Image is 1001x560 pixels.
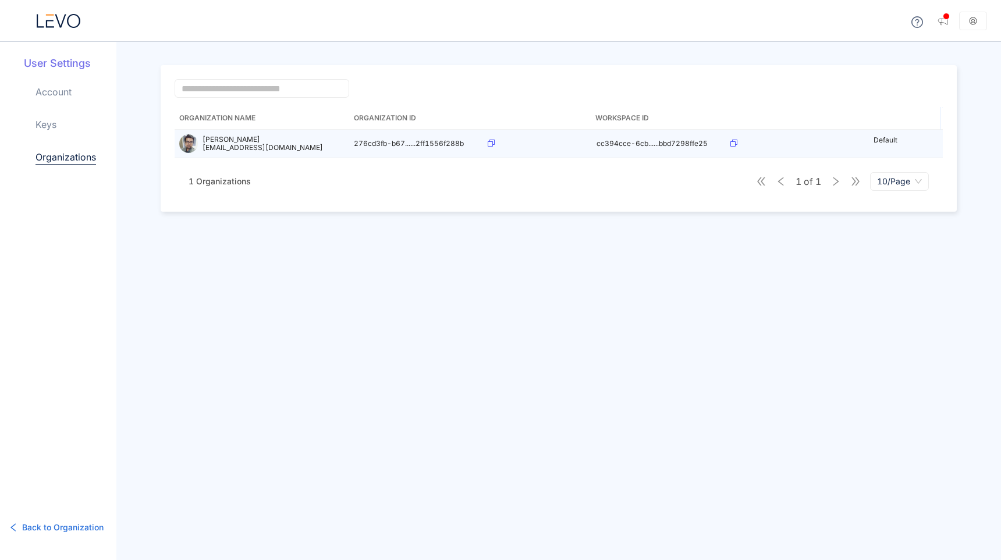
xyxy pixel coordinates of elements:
span: of [796,176,821,187]
span: 10/Page [877,173,922,190]
span: cc394cce-6cb......bbd7298ffe25 [597,139,708,148]
img: ACg8ocJ8_T0pQyPlYRWjRFbT93eF7tqY1NBTs2DjyxGu3KMbMA1wKf4=s96-c [179,134,198,153]
span: 1 Organizations [189,176,251,186]
p: [PERSON_NAME] [203,135,323,144]
p: [EMAIL_ADDRESS][DOMAIN_NAME] [203,144,323,152]
th: Organization ID [349,107,483,130]
th: Workspace ID [591,107,725,130]
span: 276cd3fb-b67......2ff1556f288b [354,139,464,148]
a: Organizations [36,150,96,165]
a: Account [36,85,72,99]
span: 1 [815,176,821,187]
th: Organization Name [175,107,349,130]
a: Keys [36,117,56,131]
span: 1 [796,176,801,187]
h5: User Settings [24,56,116,71]
span: Back to Organization [22,521,104,534]
p: Default [839,136,932,144]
